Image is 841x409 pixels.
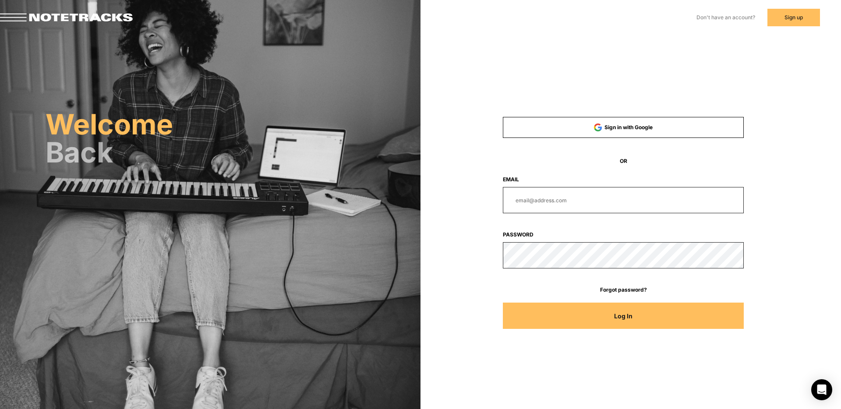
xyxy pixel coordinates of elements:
[503,231,744,239] label: Password
[811,379,832,400] div: Open Intercom Messenger
[503,157,744,165] span: OR
[46,140,420,165] h2: Back
[503,286,744,294] a: Forgot password?
[767,9,820,26] button: Sign up
[46,112,420,137] h2: Welcome
[696,14,755,21] label: Don't have an account?
[503,117,744,138] button: Sign in with Google
[503,303,744,329] button: Log In
[503,176,744,183] label: Email
[503,187,744,213] input: email@address.com
[604,124,653,130] span: Sign in with Google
